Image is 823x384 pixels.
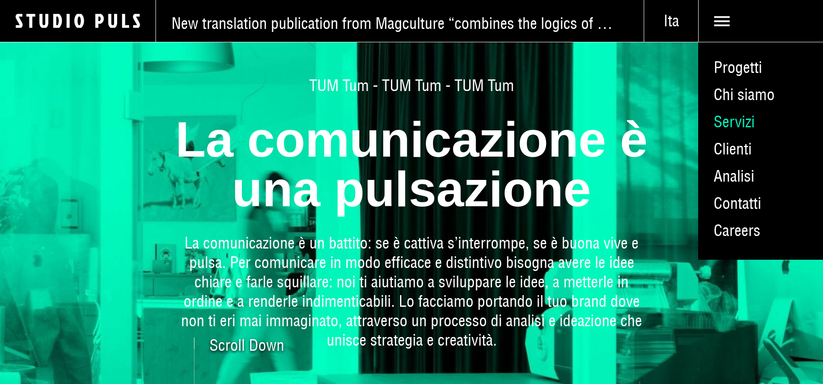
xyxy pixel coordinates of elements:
a: Servizi [698,108,823,135]
a: Contatti [698,190,823,217]
span: Scroll Down [210,337,284,353]
a: Careers [698,217,823,244]
a: Analisi [698,163,823,190]
h1: La comunicazione è una pulsazione [140,115,684,214]
a: Chi siamo [698,81,823,108]
a: Progetti [698,54,823,81]
span: New translation publication from Magculture “combines the logics of newspaper and magazine design” [172,14,613,33]
span: Ita [644,11,698,31]
a: Clienti [698,135,823,163]
span: TUM Tum - TUM Tum - TUM Tum [88,76,736,95]
p: La comunicazione è un battito: se è cattiva s’interrompe, se è buona vive e pulsa. Per comunicare... [178,233,645,350]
